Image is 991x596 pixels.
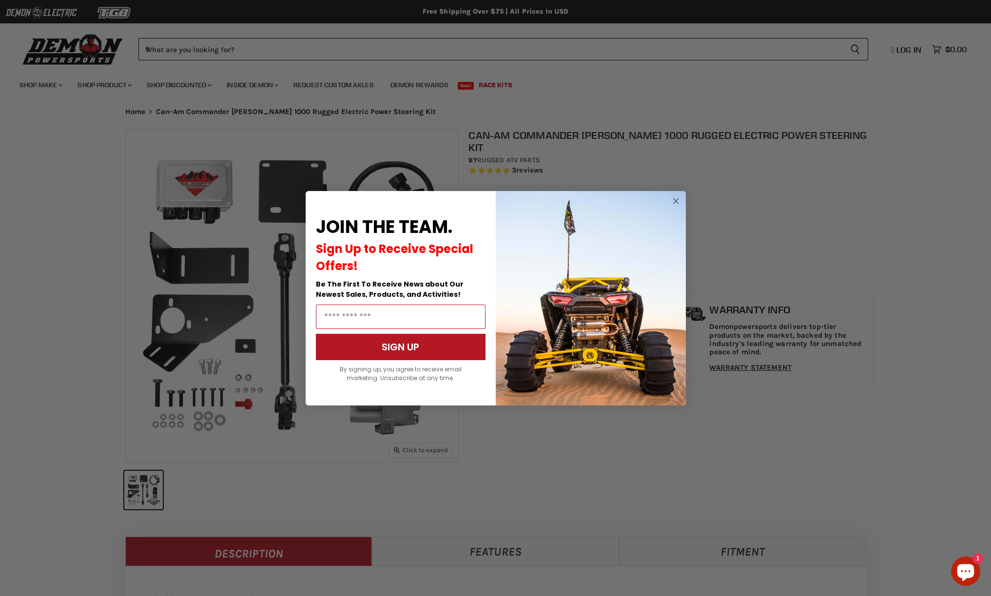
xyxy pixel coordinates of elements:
input: Email Address [316,305,486,329]
button: Close dialog [670,195,682,207]
span: JOIN THE TEAM. [316,214,452,239]
span: Sign Up to Receive Special Offers! [316,241,473,274]
span: By signing up, you agree to receive email marketing. Unsubscribe at any time. [340,365,462,382]
img: a9095488-b6e7-41ba-879d-588abfab540b.jpeg [496,191,686,405]
inbox-online-store-chat: Shopify online store chat [948,557,983,588]
button: SIGN UP [316,334,486,360]
span: Be The First To Receive News about Our Newest Sales, Products, and Activities! [316,279,464,299]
